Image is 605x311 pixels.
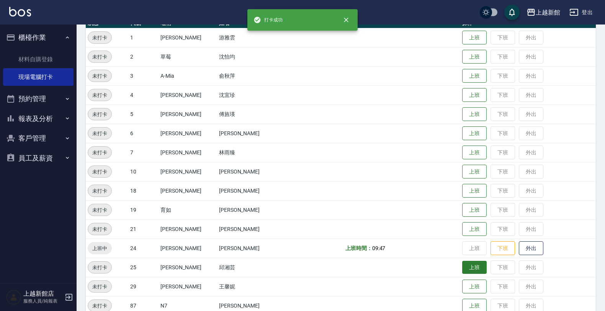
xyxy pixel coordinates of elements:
[462,50,487,64] button: 上班
[128,162,159,181] td: 10
[462,88,487,102] button: 上班
[128,124,159,143] td: 6
[462,261,487,274] button: 上班
[6,290,21,305] img: Person
[3,109,74,129] button: 報表及分析
[159,85,217,105] td: [PERSON_NAME]
[128,105,159,124] td: 5
[217,277,285,296] td: 王馨妮
[88,283,111,291] span: 未打卡
[88,110,111,118] span: 未打卡
[9,7,31,16] img: Logo
[88,91,111,99] span: 未打卡
[128,277,159,296] td: 29
[217,66,285,85] td: 俞秋萍
[88,129,111,137] span: 未打卡
[217,47,285,66] td: 沈怡均
[23,290,62,298] h5: 上越新館店
[159,47,217,66] td: 草莓
[159,105,217,124] td: [PERSON_NAME]
[217,239,285,258] td: [PERSON_NAME]
[3,51,74,68] a: 材料自購登錄
[462,222,487,236] button: 上班
[128,219,159,239] td: 21
[3,148,74,168] button: 員工及薪資
[217,85,285,105] td: 沈宜珍
[88,244,112,252] span: 上班中
[462,146,487,160] button: 上班
[462,184,487,198] button: 上班
[462,107,487,121] button: 上班
[3,89,74,109] button: 預約管理
[372,245,386,251] span: 09:47
[217,200,285,219] td: [PERSON_NAME]
[159,162,217,181] td: [PERSON_NAME]
[128,239,159,258] td: 24
[128,85,159,105] td: 4
[3,128,74,148] button: 客戶管理
[88,187,111,195] span: 未打卡
[462,126,487,141] button: 上班
[88,53,111,61] span: 未打卡
[88,302,111,310] span: 未打卡
[128,200,159,219] td: 19
[462,165,487,179] button: 上班
[128,181,159,200] td: 18
[159,200,217,219] td: 育如
[536,8,560,17] div: 上越新館
[338,11,355,28] button: close
[462,203,487,217] button: 上班
[88,168,111,176] span: 未打卡
[217,28,285,47] td: 游雅雲
[462,31,487,45] button: 上班
[88,206,111,214] span: 未打卡
[253,16,283,24] span: 打卡成功
[217,105,285,124] td: 傅旌瑛
[217,124,285,143] td: [PERSON_NAME]
[88,34,111,42] span: 未打卡
[128,28,159,47] td: 1
[128,258,159,277] td: 25
[491,241,515,255] button: 下班
[523,5,563,20] button: 上越新館
[159,28,217,47] td: [PERSON_NAME]
[159,143,217,162] td: [PERSON_NAME]
[159,277,217,296] td: [PERSON_NAME]
[88,225,111,233] span: 未打卡
[159,124,217,143] td: [PERSON_NAME]
[217,143,285,162] td: 林雨臻
[217,181,285,200] td: [PERSON_NAME]
[23,298,62,304] p: 服務人員/純報表
[519,241,543,255] button: 外出
[566,5,596,20] button: 登出
[462,280,487,294] button: 上班
[3,28,74,47] button: 櫃檯作業
[128,66,159,85] td: 3
[159,239,217,258] td: [PERSON_NAME]
[3,68,74,86] a: 現場電腦打卡
[504,5,520,20] button: save
[217,258,285,277] td: 邱湘芸
[159,219,217,239] td: [PERSON_NAME]
[88,72,111,80] span: 未打卡
[159,181,217,200] td: [PERSON_NAME]
[345,245,372,251] b: 上班時間：
[217,219,285,239] td: [PERSON_NAME]
[128,47,159,66] td: 2
[88,149,111,157] span: 未打卡
[462,69,487,83] button: 上班
[217,162,285,181] td: [PERSON_NAME]
[159,66,217,85] td: A-Mia
[159,258,217,277] td: [PERSON_NAME]
[128,143,159,162] td: 7
[88,264,111,272] span: 未打卡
